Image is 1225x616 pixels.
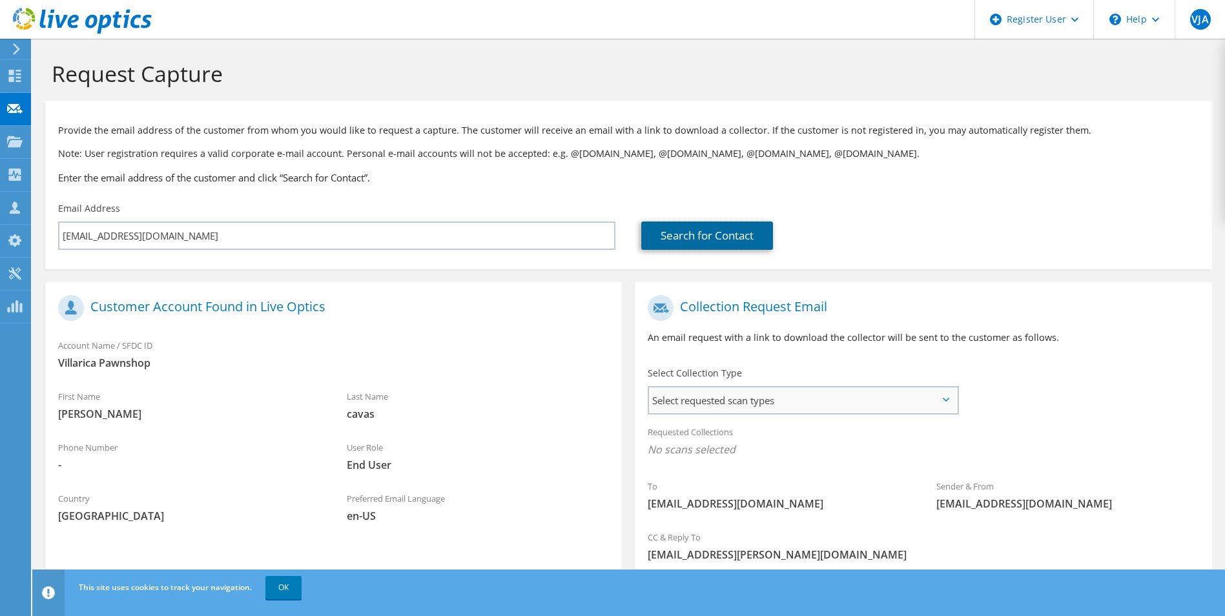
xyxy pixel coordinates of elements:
span: [PERSON_NAME] [58,407,321,421]
span: [EMAIL_ADDRESS][PERSON_NAME][DOMAIN_NAME] [648,548,1199,562]
p: An email request with a link to download the collector will be sent to the customer as follows. [648,331,1199,345]
label: Select Collection Type [648,367,742,380]
div: Requested Collections [635,418,1211,466]
span: This site uses cookies to track your navigation. [79,582,252,593]
span: [GEOGRAPHIC_DATA] [58,509,321,523]
span: Villarica Pawnshop [58,356,609,370]
div: Sender & From [923,473,1212,517]
a: Search for Contact [641,221,773,250]
div: Phone Number [45,434,334,478]
div: CC & Reply To [635,524,1211,568]
svg: \n [1109,14,1121,25]
h1: Customer Account Found in Live Optics [58,295,602,321]
span: End User [347,458,610,472]
div: First Name [45,383,334,427]
span: No scans selected [648,442,1199,457]
a: OK [265,576,302,599]
div: To [635,473,923,517]
label: Email Address [58,202,120,215]
span: [EMAIL_ADDRESS][DOMAIN_NAME] [936,497,1199,511]
span: [EMAIL_ADDRESS][DOMAIN_NAME] [648,497,911,511]
span: en-US [347,509,610,523]
h1: Collection Request Email [648,295,1192,321]
div: User Role [334,434,623,478]
span: cavas [347,407,610,421]
div: Last Name [334,383,623,427]
h1: Request Capture [52,60,1199,87]
span: - [58,458,321,472]
div: Account Name / SFDC ID [45,332,622,376]
p: Note: User registration requires a valid corporate e-mail account. Personal e-mail accounts will ... [58,147,1199,161]
p: Provide the email address of the customer from whom you would like to request a capture. The cust... [58,123,1199,138]
div: Preferred Email Language [334,485,623,529]
span: Select requested scan types [649,387,956,413]
span: VJA [1190,9,1211,30]
div: Country [45,485,334,529]
h3: Enter the email address of the customer and click “Search for Contact”. [58,170,1199,185]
